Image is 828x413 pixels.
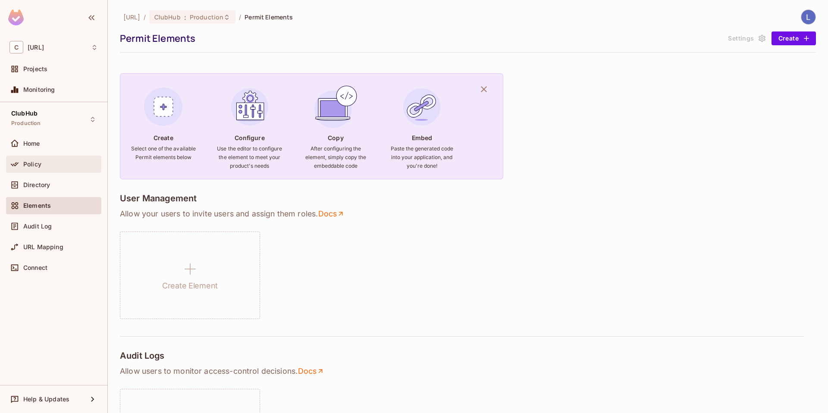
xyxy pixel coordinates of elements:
[239,13,241,21] li: /
[120,350,165,361] h4: Audit Logs
[801,10,815,24] img: Luis Angel Novelo Caamal
[120,209,816,219] p: Allow your users to invite users and assign them roles .
[120,366,816,376] p: Allow users to monitor access-control decisions .
[235,134,265,142] h4: Configure
[123,13,140,21] span: the active workspace
[23,396,69,403] span: Help & Updates
[318,209,345,219] a: Docs
[23,244,63,250] span: URL Mapping
[9,41,23,53] span: C
[412,134,433,142] h4: Embed
[23,66,47,72] span: Projects
[190,13,223,21] span: Production
[154,13,181,21] span: ClubHub
[28,44,44,51] span: Workspace: clubhub.ai
[120,193,197,203] h4: User Management
[120,32,720,45] div: Permit Elements
[303,144,368,170] h6: After configuring the element, simply copy the embeddable code
[23,161,41,168] span: Policy
[23,181,50,188] span: Directory
[131,144,196,162] h6: Select one of the available Permit elements below
[312,84,359,130] img: Copy Element
[772,31,816,45] button: Create
[154,134,173,142] h4: Create
[11,110,38,117] span: ClubHub
[23,264,47,271] span: Connect
[162,279,218,292] h1: Create Element
[23,140,40,147] span: Home
[23,86,55,93] span: Monitoring
[226,84,273,130] img: Configure Element
[144,13,146,21] li: /
[245,13,293,21] span: Permit Elements
[217,144,282,170] h6: Use the editor to configure the element to meet your product's needs
[8,9,24,25] img: SReyMgAAAABJRU5ErkJggg==
[298,366,325,376] a: Docs
[23,223,52,230] span: Audit Log
[184,14,187,21] span: :
[23,202,51,209] span: Elements
[140,84,187,130] img: Create Element
[398,84,445,130] img: Embed Element
[328,134,343,142] h4: Copy
[724,31,768,45] button: Settings
[389,144,455,170] h6: Paste the generated code into your application, and you're done!
[11,120,41,127] span: Production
